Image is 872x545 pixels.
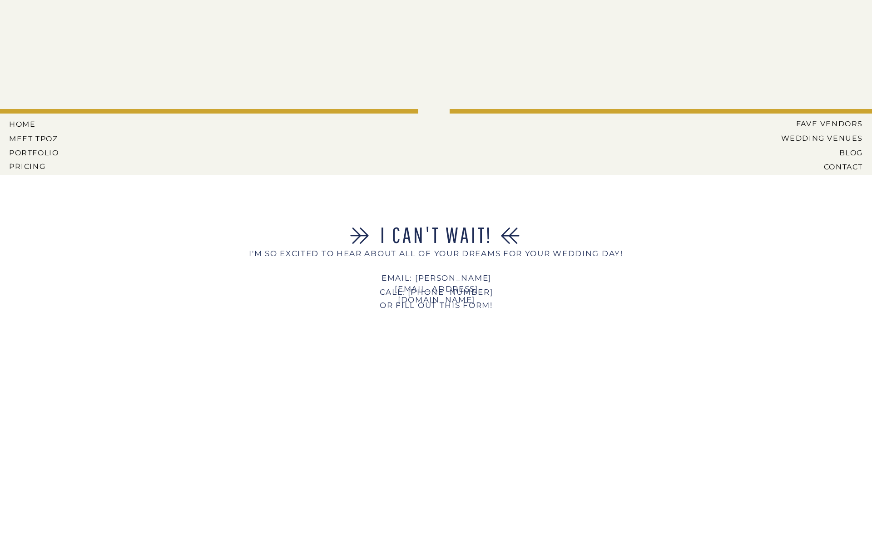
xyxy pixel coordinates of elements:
[774,149,863,157] a: BLOG
[9,149,61,157] a: PORTFOLIO
[767,134,863,142] a: Wedding Venues
[323,224,550,248] h2: I CAN'T WAIT!
[9,120,50,128] a: HOME
[9,162,61,170] a: Pricing
[378,286,495,319] a: call: [PHONE_NUMBER]Or Fill out this form!
[792,163,863,171] a: CONTACT
[364,273,509,284] a: EMAIL: [PERSON_NAME][EMAIL_ADDRESS][DOMAIN_NAME]
[788,119,863,128] a: Fave Vendors
[378,286,495,319] h2: call: [PHONE_NUMBER] Or Fill out this form!
[240,248,632,283] a: I'M SO EXCITED TO HEAR ABOUT ALL OF YOUR DREAMS FOR YOUR WEDDING DAY!
[9,134,59,143] a: MEET tPoz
